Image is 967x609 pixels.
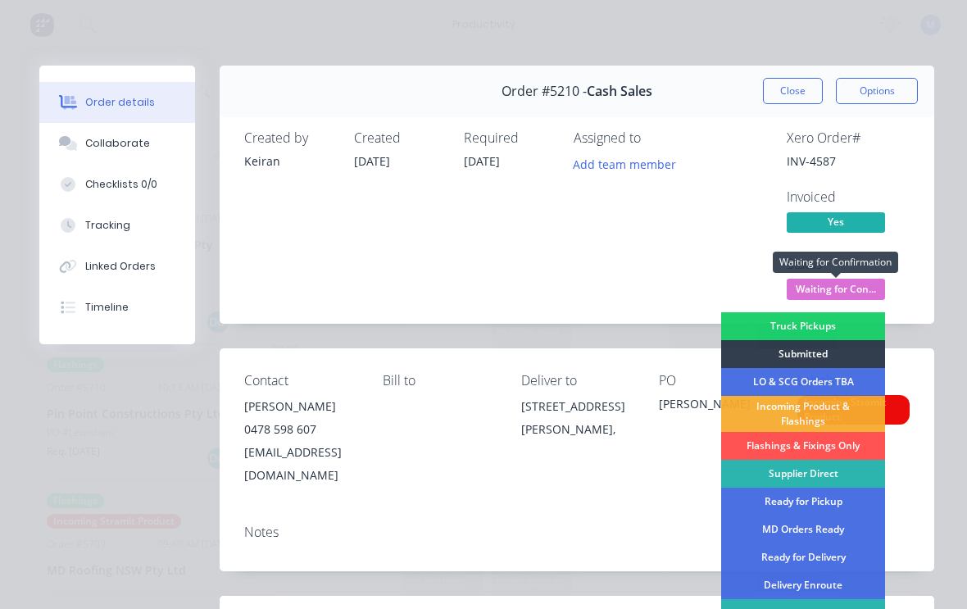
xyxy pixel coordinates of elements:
[244,373,356,389] div: Contact
[721,460,885,488] div: Supplier Direct
[39,82,195,123] button: Order details
[85,177,157,192] div: Checklists 0/0
[244,441,356,487] div: [EMAIL_ADDRESS][DOMAIN_NAME]
[721,516,885,543] div: MD Orders Ready
[464,130,554,146] div: Required
[354,130,444,146] div: Created
[85,218,130,233] div: Tracking
[721,543,885,571] div: Ready for Delivery
[574,152,685,175] button: Add team member
[244,395,356,487] div: [PERSON_NAME]0478 598 607[EMAIL_ADDRESS][DOMAIN_NAME]
[565,152,685,175] button: Add team member
[836,78,918,104] button: Options
[85,259,156,274] div: Linked Orders
[39,164,195,205] button: Checklists 0/0
[39,287,195,328] button: Timeline
[773,252,898,273] div: Waiting for Confirmation
[587,84,652,99] span: Cash Sales
[721,396,885,432] div: Incoming Product & Flashings
[39,123,195,164] button: Collaborate
[521,395,633,418] div: [STREET_ADDRESS]
[39,205,195,246] button: Tracking
[464,153,500,169] span: [DATE]
[521,373,633,389] div: Deliver to
[787,279,885,299] span: Waiting for Con...
[244,525,910,540] div: Notes
[39,246,195,287] button: Linked Orders
[721,432,885,460] div: Flashings & Fixings Only
[763,78,823,104] button: Close
[85,136,150,151] div: Collaborate
[244,418,356,441] div: 0478 598 607
[244,395,356,418] div: [PERSON_NAME]
[659,373,771,389] div: PO
[787,189,910,205] div: Invoiced
[787,279,885,303] button: Waiting for Con...
[354,153,390,169] span: [DATE]
[574,130,738,146] div: Assigned to
[521,395,633,448] div: [STREET_ADDRESS][PERSON_NAME],
[787,212,885,233] span: Yes
[721,340,885,368] div: Submitted
[502,84,587,99] span: Order #5210 -
[383,373,495,389] div: Bill to
[721,368,885,396] div: LO & SCG Orders TBA
[244,152,334,170] div: Keiran
[721,312,885,340] div: Truck Pickups
[85,95,155,110] div: Order details
[659,395,771,418] div: [PERSON_NAME]
[787,130,910,146] div: Xero Order #
[721,571,885,599] div: Delivery Enroute
[244,130,334,146] div: Created by
[85,300,129,315] div: Timeline
[721,488,885,516] div: Ready for Pickup
[787,152,910,170] div: INV-4587
[521,418,633,441] div: [PERSON_NAME],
